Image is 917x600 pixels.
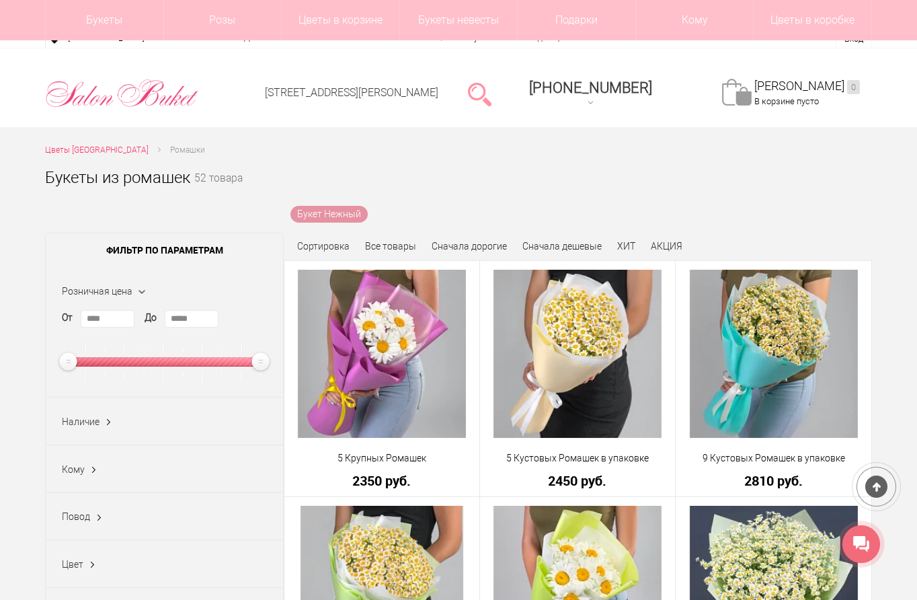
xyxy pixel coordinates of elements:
[522,241,602,252] a: Сначала дешевые
[45,76,199,111] img: Цветы Нижний Новгород
[265,86,438,99] a: [STREET_ADDRESS][PERSON_NAME]
[293,474,471,488] a: 2350 руб.
[145,311,157,325] label: До
[489,451,667,465] a: 5 Кустовых Ромашек в упаковке
[170,145,205,155] span: Ромашки
[365,241,416,252] a: Все товары
[489,474,667,488] a: 2450 руб.
[847,80,860,94] ins: 0
[521,75,660,113] a: [PHONE_NUMBER]
[432,241,507,252] a: Сначала дорогие
[62,511,90,522] span: Повод
[62,416,99,427] span: Наличие
[45,145,149,155] span: Цветы [GEOGRAPHIC_DATA]
[684,474,863,488] a: 2810 руб.
[754,96,819,106] span: В корзине пусто
[651,241,682,252] a: АКЦИЯ
[684,451,863,465] a: 9 Кустовых Ромашек в упаковке
[62,286,132,297] span: Розничная цена
[62,559,83,570] span: Цвет
[529,79,652,96] span: [PHONE_NUMBER]
[754,79,860,94] a: [PERSON_NAME]
[45,143,149,157] a: Цветы [GEOGRAPHIC_DATA]
[290,206,368,223] a: Букет Нежный
[46,233,283,267] span: Фильтр по параметрам
[45,165,190,190] h1: Букеты из ромашек
[293,451,471,465] a: 5 Крупных Ромашек
[617,241,635,252] a: ХИТ
[298,270,466,438] img: 5 Крупных Ромашек
[62,311,73,325] label: От
[493,270,662,438] img: 5 Кустовых Ромашек в упаковке
[62,464,85,475] span: Кому
[297,241,350,252] span: Сортировка
[194,174,243,206] small: 52 товара
[690,270,858,438] img: 9 Кустовых Ромашек в упаковке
